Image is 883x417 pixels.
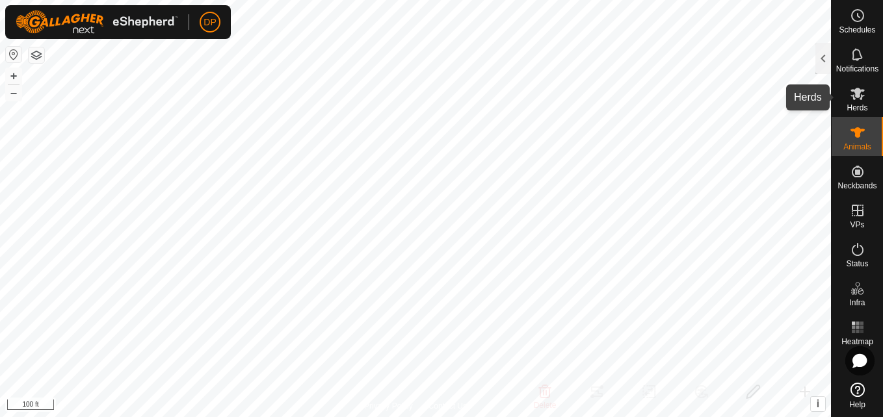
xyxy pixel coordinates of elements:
button: i [811,397,825,411]
button: – [6,85,21,101]
span: Status [846,260,868,268]
span: Herds [847,104,867,112]
span: Neckbands [837,182,876,190]
span: Animals [843,143,871,151]
span: Help [849,401,865,409]
button: + [6,68,21,84]
span: Schedules [839,26,875,34]
img: Gallagher Logo [16,10,178,34]
span: Heatmap [841,338,873,346]
a: Contact Us [428,400,467,412]
span: i [817,398,819,409]
span: VPs [850,221,864,229]
span: Infra [849,299,865,307]
span: Notifications [836,65,878,73]
button: Reset Map [6,47,21,62]
a: Help [832,377,883,414]
a: Privacy Policy [364,400,413,412]
button: Map Layers [29,47,44,63]
span: DP [204,16,216,29]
